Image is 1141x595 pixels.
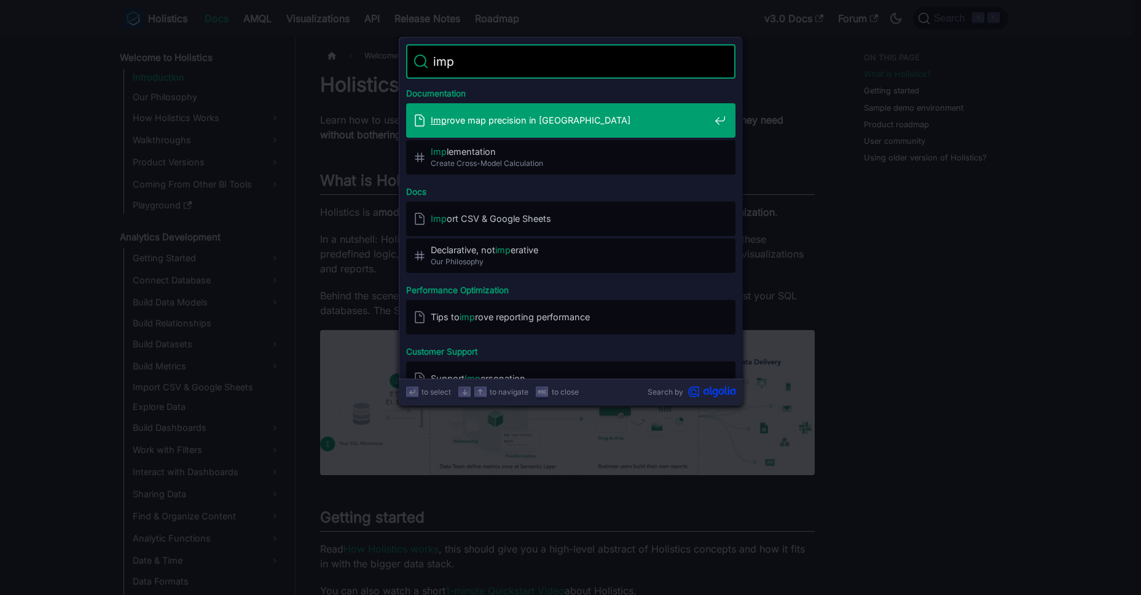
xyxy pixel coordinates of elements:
[431,372,710,384] span: Support ersonation
[460,387,469,396] svg: Arrow down
[431,311,710,323] span: Tips to rove reporting performance
[404,177,738,202] div: Docs
[495,245,511,255] mark: imp
[713,54,728,69] button: Clear the query
[490,386,528,398] span: to navigate
[404,275,738,300] div: Performance Optimization
[406,103,735,138] a: Improve map precision in [GEOGRAPHIC_DATA]
[404,337,738,361] div: Customer Support
[422,386,451,398] span: to select
[552,386,579,398] span: to close
[431,256,710,267] span: Our Philosophy
[406,300,735,334] a: Tips toimprove reporting performance
[406,361,735,396] a: SupportImpersonation
[465,373,480,384] mark: Imp
[431,115,447,125] mark: Imp
[538,387,547,396] svg: Escape key
[431,157,710,169] span: Create Cross-Model Calculation
[460,312,475,322] mark: imp
[476,387,485,396] svg: Arrow up
[431,244,710,256] span: Declarative, not erative​
[648,386,735,398] a: Search byAlgolia
[431,213,447,224] mark: Imp
[407,387,417,396] svg: Enter key
[688,386,735,398] svg: Algolia
[431,146,447,157] mark: Imp
[406,202,735,236] a: Import CSV & Google Sheets
[431,146,710,157] span: lementation​
[648,386,683,398] span: Search by
[431,114,710,126] span: rove map precision in [GEOGRAPHIC_DATA]
[406,238,735,273] a: Declarative, notimperative​Our Philosophy
[431,213,710,224] span: ort CSV & Google Sheets
[404,79,738,103] div: Documentation
[406,140,735,175] a: Implementation​Create Cross-Model Calculation
[428,44,713,79] input: Search docs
